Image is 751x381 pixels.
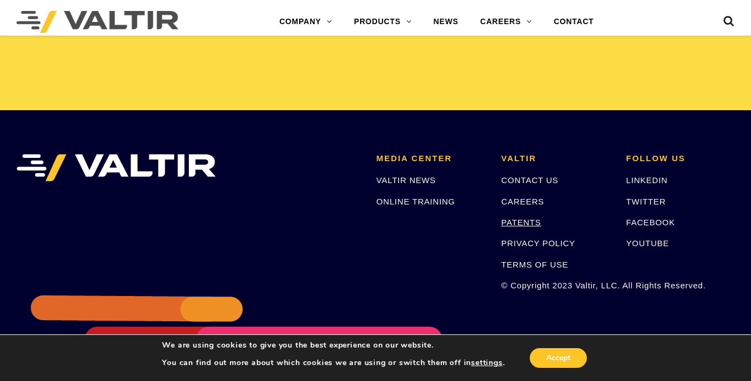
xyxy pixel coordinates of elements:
[423,11,469,33] a: NEWS
[543,11,605,33] a: CONTACT
[471,358,502,368] button: settings
[501,279,609,292] p: © Copyright 2023 Valtir, LLC. All Rights Reserved.
[268,11,343,33] a: COMPANY
[626,197,666,206] a: TWITTER
[469,11,543,33] a: CAREERS
[162,340,505,350] p: We are using cookies to give you the best experience on our website.
[501,197,544,206] a: CAREERS
[501,175,558,185] a: CONTACT US
[626,175,668,185] a: LINKEDIN
[530,348,587,368] button: Accept
[501,238,575,248] a: PRIVACY POLICY
[162,358,505,368] p: You can find out more about which cookies we are using or switch them off in .
[377,154,485,163] h2: MEDIA CENTER
[501,260,568,269] a: TERMS OF USE
[343,11,423,33] a: PRODUCTS
[377,175,436,185] a: VALTIR NEWS
[16,11,178,33] img: Valtir
[377,197,455,206] a: ONLINE TRAINING
[501,218,541,227] a: PATENTS
[626,238,669,248] a: YOUTUBE
[626,154,735,163] h2: FOLLOW US
[626,218,675,227] a: FACEBOOK
[16,154,216,181] img: VALTIR
[501,154,609,163] h2: VALTIR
